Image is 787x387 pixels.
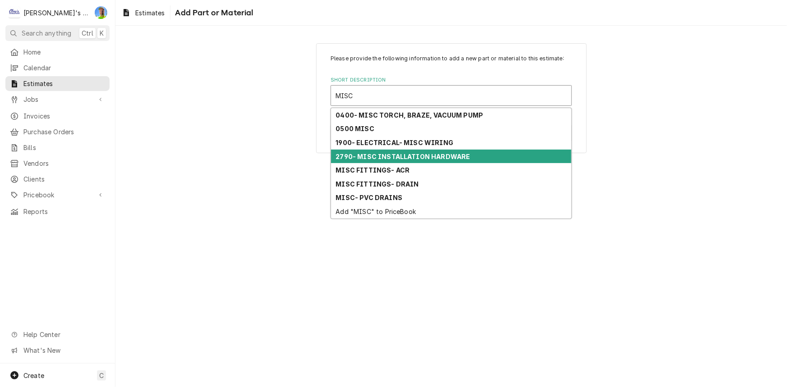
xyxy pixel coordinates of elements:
span: Estimates [135,8,165,18]
strong: 0400- MISC TORCH, BRAZE, VACUUM PUMP [336,111,483,119]
div: Greg Austin's Avatar [95,6,107,19]
span: Vendors [23,159,105,168]
a: Go to Help Center [5,327,110,342]
strong: MISC FITTINGS- DRAIN [336,180,419,188]
button: Search anythingCtrlK [5,25,110,41]
strong: 0500 MISC [336,125,374,132]
span: Jobs [23,95,92,104]
strong: 2790- MISC INSTALLATION HARDWARE [336,153,470,160]
div: Short Description [331,77,572,106]
div: Line Item Create/Update Form [331,55,572,106]
span: Clients [23,174,105,184]
a: Go to What's New [5,343,110,358]
span: Create [23,372,44,379]
a: Estimates [5,76,110,91]
strong: MISC FITTINGS- ACR [336,166,410,174]
div: GA [95,6,107,19]
a: Vendors [5,156,110,171]
a: Invoices [5,109,110,123]
div: Line Item Create/Update [316,43,587,153]
a: Calendar [5,60,110,75]
div: C [8,6,21,19]
span: K [100,28,104,38]
div: [PERSON_NAME]'s Refrigeration [23,8,90,18]
span: Help Center [23,330,104,339]
span: Ctrl [82,28,93,38]
strong: 1900- ELECTRICAL- MISC WIRING [336,139,454,146]
span: Purchase Orders [23,127,105,137]
span: Invoices [23,111,105,121]
span: Calendar [23,63,105,73]
span: Bills [23,143,105,152]
span: Add Part or Material [172,7,253,19]
span: Pricebook [23,190,92,200]
a: Purchase Orders [5,124,110,139]
a: Home [5,45,110,59]
span: What's New [23,346,104,355]
span: Estimates [23,79,105,88]
p: Please provide the following information to add a new part or material to this estimate: [331,55,572,63]
a: Go to Jobs [5,92,110,107]
div: Add "MISC" to PriceBook [331,205,571,219]
a: Clients [5,172,110,187]
a: Go to Pricebook [5,187,110,202]
div: Clay's Refrigeration's Avatar [8,6,21,19]
span: Home [23,47,105,57]
a: Bills [5,140,110,155]
span: Search anything [22,28,71,38]
span: Reports [23,207,105,216]
label: Short Description [331,77,572,84]
a: Reports [5,204,110,219]
strong: MISC- PVC DRAINS [336,194,403,201]
a: Estimates [118,5,168,20]
span: C [99,371,104,380]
